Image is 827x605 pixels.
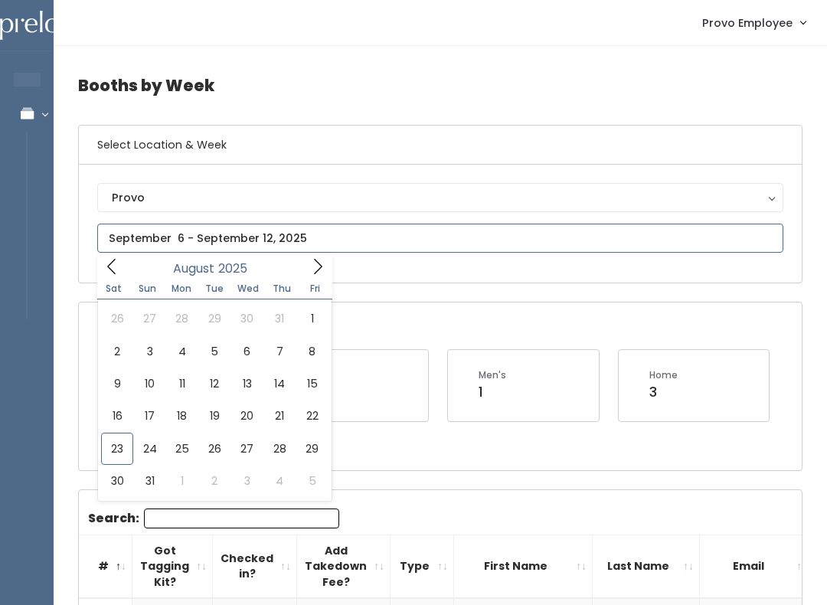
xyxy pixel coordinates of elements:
span: July 28, 2025 [166,302,198,335]
span: August 5, 2025 [198,335,230,368]
span: August 14, 2025 [263,368,296,400]
span: August 20, 2025 [231,400,263,432]
span: July 29, 2025 [198,302,230,335]
span: August 2, 2025 [101,335,133,368]
span: September 2, 2025 [198,465,230,497]
span: August 18, 2025 [166,400,198,432]
span: Wed [231,284,265,293]
span: August 24, 2025 [133,433,165,465]
span: August 26, 2025 [198,433,230,465]
span: August 15, 2025 [296,368,328,400]
span: September 3, 2025 [231,465,263,497]
span: August 16, 2025 [101,400,133,432]
th: Checked in?: activate to sort column ascending [213,535,297,598]
span: September 5, 2025 [296,465,328,497]
span: Fri [299,284,332,293]
span: August 8, 2025 [296,335,328,368]
span: August 3, 2025 [133,335,165,368]
h4: Booths by Week [78,64,802,106]
span: Provo Employee [702,15,793,31]
th: Last Name: activate to sort column ascending [593,535,700,598]
span: August 9, 2025 [101,368,133,400]
h6: Select Location & Week [79,126,802,165]
span: August 28, 2025 [263,433,296,465]
span: August 25, 2025 [166,433,198,465]
div: 3 [649,382,678,402]
span: Mon [165,284,198,293]
span: July 26, 2025 [101,302,133,335]
input: Search: [144,509,339,528]
span: Sun [131,284,165,293]
input: Year [214,259,260,278]
div: 1 [479,382,506,402]
span: September 4, 2025 [263,465,296,497]
span: August 4, 2025 [166,335,198,368]
span: August 23, 2025 [101,433,133,465]
span: August 11, 2025 [166,368,198,400]
th: Add Takedown Fee?: activate to sort column ascending [297,535,391,598]
span: July 31, 2025 [263,302,296,335]
label: Search: [88,509,339,528]
th: #: activate to sort column descending [79,535,132,598]
span: August 30, 2025 [101,465,133,497]
span: August 21, 2025 [263,400,296,432]
a: Provo Employee [687,6,821,39]
span: August 12, 2025 [198,368,230,400]
div: Provo [112,189,769,206]
div: Men's [479,368,506,382]
span: Thu [265,284,299,293]
div: Home [649,368,678,382]
span: August 31, 2025 [133,465,165,497]
th: Email: activate to sort column ascending [700,535,813,598]
span: August 17, 2025 [133,400,165,432]
th: First Name: activate to sort column ascending [454,535,593,598]
span: Sat [97,284,131,293]
span: July 30, 2025 [231,302,263,335]
span: August 19, 2025 [198,400,230,432]
span: July 27, 2025 [133,302,165,335]
span: Tue [198,284,231,293]
th: Type: activate to sort column ascending [391,535,454,598]
span: September 1, 2025 [166,465,198,497]
th: Got Tagging Kit?: activate to sort column ascending [132,535,213,598]
span: August 22, 2025 [296,400,328,432]
span: August 27, 2025 [231,433,263,465]
span: August 10, 2025 [133,368,165,400]
button: Provo [97,183,783,212]
span: August 13, 2025 [231,368,263,400]
span: August 7, 2025 [263,335,296,368]
span: August 29, 2025 [296,433,328,465]
span: August 1, 2025 [296,302,328,335]
span: August [173,263,214,275]
input: September 6 - September 12, 2025 [97,224,783,253]
span: August 6, 2025 [231,335,263,368]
